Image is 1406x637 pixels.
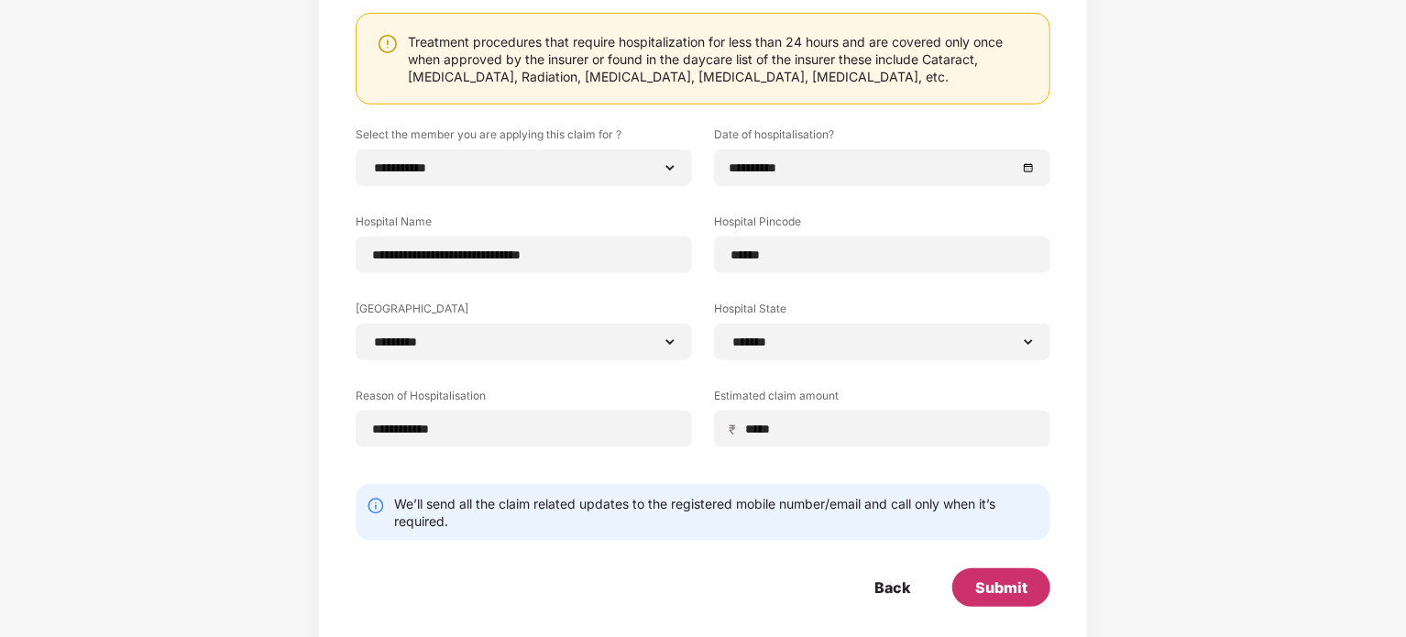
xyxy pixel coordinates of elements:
[377,33,399,55] img: svg+xml;base64,PHN2ZyBpZD0iV2FybmluZ18tXzI0eDI0IiBkYXRhLW5hbWU9Ildhcm5pbmcgLSAyNHgyNCIgeG1sbnM9Im...
[714,126,1050,149] label: Date of hospitalisation?
[356,388,692,411] label: Reason of Hospitalisation
[356,214,692,236] label: Hospital Name
[394,495,1039,530] div: We’ll send all the claim related updates to the registered mobile number/email and call only when...
[714,388,1050,411] label: Estimated claim amount
[874,577,910,598] div: Back
[714,214,1050,236] label: Hospital Pincode
[356,301,692,324] label: [GEOGRAPHIC_DATA]
[408,33,1031,85] div: Treatment procedures that require hospitalization for less than 24 hours and are covered only onc...
[714,301,1050,324] label: Hospital State
[356,126,692,149] label: Select the member you are applying this claim for ?
[975,577,1027,598] div: Submit
[729,421,743,438] span: ₹
[367,497,385,515] img: svg+xml;base64,PHN2ZyBpZD0iSW5mby0yMHgyMCIgeG1sbnM9Imh0dHA6Ly93d3cudzMub3JnLzIwMDAvc3ZnIiB3aWR0aD...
